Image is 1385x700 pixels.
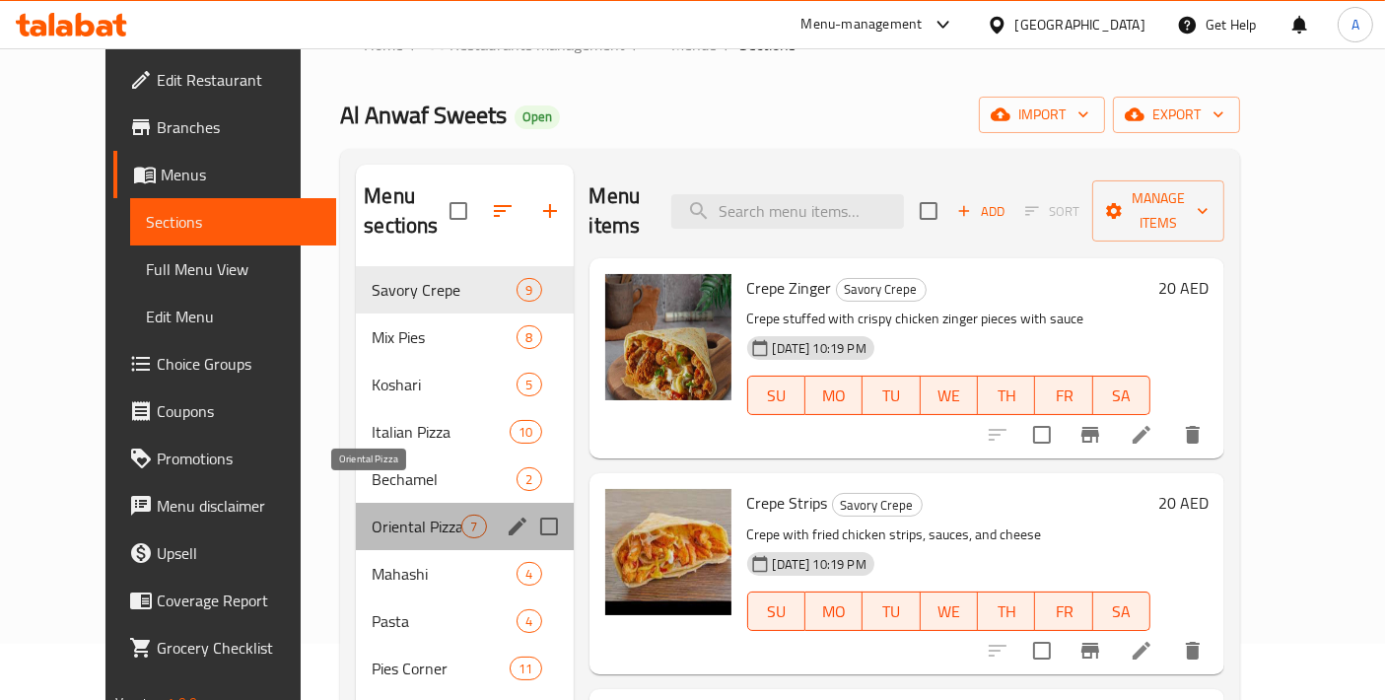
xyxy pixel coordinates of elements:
button: TH [978,592,1035,631]
span: Add [954,200,1007,223]
a: Restaurants management [426,32,625,57]
span: [DATE] 10:19 PM [765,339,874,358]
span: Menus [671,33,717,56]
button: FR [1035,592,1092,631]
span: Coverage Report [157,589,321,612]
span: Select to update [1021,630,1063,671]
span: Select all sections [438,190,479,232]
span: Restaurants management [450,33,625,56]
span: 8 [518,328,540,347]
span: Mix Pies [372,325,517,349]
span: Mahashi [372,562,517,586]
span: Branches [157,115,321,139]
button: Manage items [1092,180,1224,242]
button: edit [503,512,532,541]
div: Italian Pizza [372,420,510,444]
h2: Menu items [589,181,649,241]
div: Bechamel [372,467,517,491]
input: search [671,194,904,229]
span: Al Anwaf Sweets [340,93,507,137]
span: Savory Crepe [372,278,517,302]
a: Home [340,33,403,56]
span: TU [870,597,912,626]
li: / [725,33,731,56]
span: Sort sections [479,187,526,235]
img: Crepe Strips [605,489,731,615]
a: Coverage Report [113,577,337,624]
a: Promotions [113,435,337,482]
button: TU [863,592,920,631]
span: Promotions [157,447,321,470]
a: Branches [113,104,337,151]
a: Edit menu item [1130,423,1153,447]
p: Crepe with fried chicken strips, sauces, and cheese [747,523,1151,547]
a: Menus [648,32,717,57]
span: Select to update [1021,414,1063,455]
a: Edit menu item [1130,639,1153,663]
span: Select section first [1012,196,1092,227]
span: WE [929,597,970,626]
span: 7 [462,518,485,536]
div: items [517,467,541,491]
span: SA [1101,597,1143,626]
button: WE [921,592,978,631]
div: Savory Crepe [836,278,927,302]
div: items [517,278,541,302]
div: items [517,562,541,586]
button: SA [1093,592,1150,631]
span: [DATE] 10:19 PM [765,555,874,574]
a: Full Menu View [130,245,337,293]
a: Sections [130,198,337,245]
div: Mix Pies8 [356,314,573,361]
span: Grocery Checklist [157,636,321,660]
h6: 20 AED [1158,489,1209,517]
button: import [979,97,1105,133]
div: Pies Corner [372,657,510,680]
a: Choice Groups [113,340,337,387]
span: A [1351,14,1359,35]
a: Menu disclaimer [113,482,337,529]
button: MO [805,592,863,631]
a: Grocery Checklist [113,624,337,671]
nav: breadcrumb [340,32,1240,57]
span: MO [813,382,855,410]
p: Crepe stuffed with crispy chicken zinger pieces with sauce [747,307,1151,331]
div: Mahashi4 [356,550,573,597]
button: SU [747,592,805,631]
span: TH [986,382,1027,410]
div: Menu-management [801,13,923,36]
span: Sections [739,33,796,56]
button: MO [805,376,863,415]
span: Manage items [1108,186,1209,236]
span: SU [756,382,797,410]
span: Oriental Pizza [372,515,461,538]
div: items [461,515,486,538]
span: Savory Crepe [833,494,922,517]
div: [GEOGRAPHIC_DATA] [1015,14,1145,35]
span: Menu disclaimer [157,494,321,518]
button: SU [747,376,805,415]
span: Menus [161,163,321,186]
button: Add [949,196,1012,227]
button: delete [1169,411,1216,458]
span: 10 [511,423,540,442]
button: TU [863,376,920,415]
button: Add section [526,187,574,235]
button: delete [1169,627,1216,674]
div: Pies Corner11 [356,645,573,692]
span: SA [1101,382,1143,410]
span: Koshari [372,373,517,396]
span: Pasta [372,609,517,633]
span: 4 [518,612,540,631]
div: items [510,657,541,680]
span: import [995,103,1089,127]
span: FR [1043,597,1084,626]
button: SA [1093,376,1150,415]
div: Savory Crepe [832,493,923,517]
span: Upsell [157,541,321,565]
span: Select section [908,190,949,232]
span: 11 [511,660,540,678]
